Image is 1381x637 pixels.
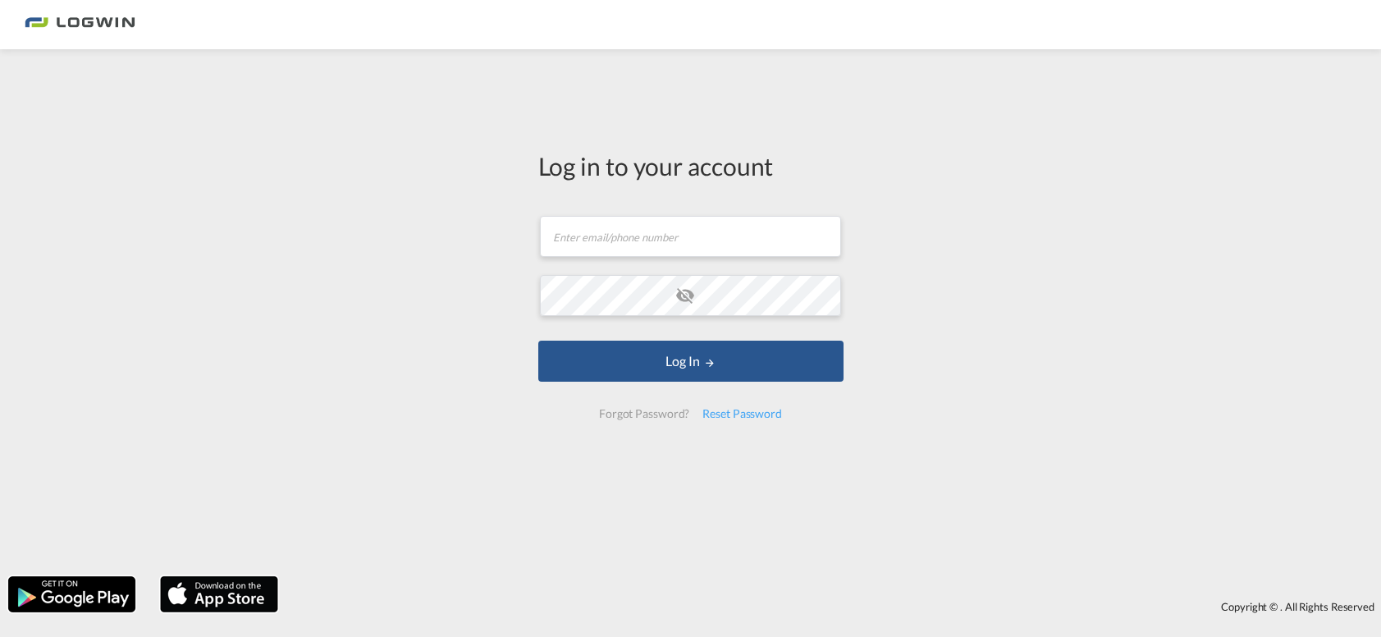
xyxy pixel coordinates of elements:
[286,593,1381,621] div: Copyright © . All Rights Reserved
[696,399,789,428] div: Reset Password
[7,575,137,614] img: google.png
[158,575,280,614] img: apple.png
[25,7,135,44] img: bc73a0e0d8c111efacd525e4c8ad7d32.png
[592,399,696,428] div: Forgot Password?
[675,286,695,305] md-icon: icon-eye-off
[540,216,841,257] input: Enter email/phone number
[538,149,844,183] div: Log in to your account
[538,341,844,382] button: LOGIN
